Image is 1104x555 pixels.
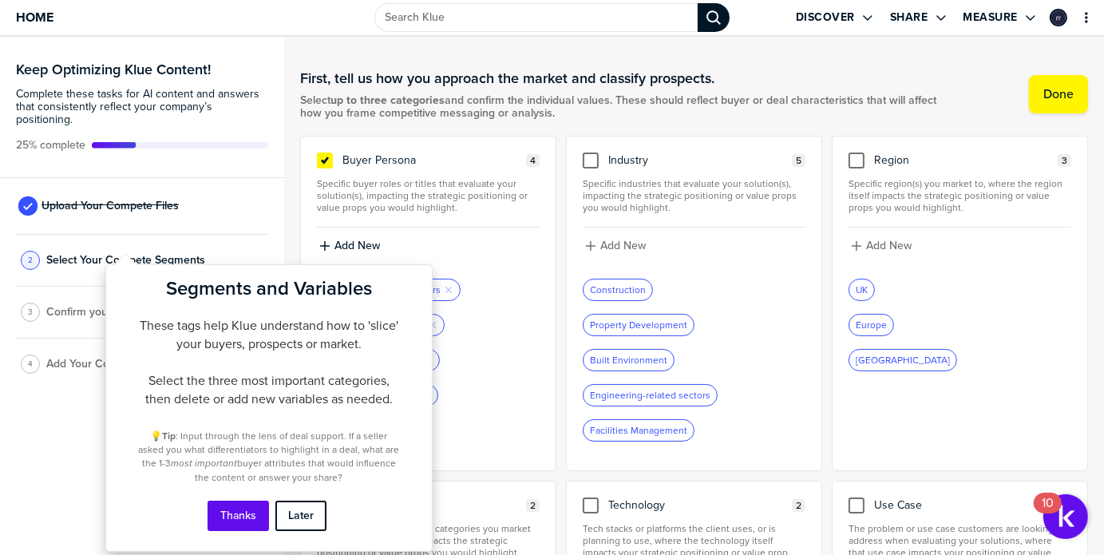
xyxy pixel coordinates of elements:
[608,154,648,167] span: Industry
[23,57,42,77] img: Deseree avatar
[796,500,801,512] span: 2
[342,154,416,167] span: Buyer Persona
[16,62,268,77] h3: Keep Optimizing Klue Content!
[890,10,928,25] label: Share
[53,72,77,89] div: Klue
[530,500,536,512] span: 2
[849,178,1071,214] span: Specific region(s) you market to, where the region itself impacts the strategic positioning or va...
[1062,155,1067,167] span: 3
[53,57,883,69] span: You’ll get replies here and in your email: ✉️ [PERSON_NAME][EMAIL_ADDRESS][PERSON_NAME][DOMAIN_NA...
[16,70,35,89] div: S
[16,88,268,126] span: Complete these tasks for AI content and answers that consistently reflect your company’s position...
[46,254,205,267] span: Select Your Compete Segments
[57,116,187,129] span: Rate your conversation
[28,306,33,318] span: 3
[280,6,309,35] div: Close
[300,94,940,120] span: Select and confirm the individual values. These should reflect buyer or deal characteristics that...
[151,429,163,443] span: 💡
[1043,494,1088,539] button: Open Resource Center, 10 new notifications
[208,501,269,531] button: Thanks
[88,410,232,442] button: Ask a question
[374,3,698,32] input: Search Klue
[160,459,319,523] button: Messages
[46,306,219,319] span: Confirm your Products or Services
[208,499,270,510] span: Messages
[16,139,85,152] span: Active
[796,155,801,167] span: 5
[138,277,400,300] h2: Segments and Variables
[530,155,536,167] span: 4
[874,499,922,512] span: Use Case
[866,239,912,253] label: Add New
[1048,7,1069,28] a: Edit Profile
[330,92,445,109] strong: up to three categories
[57,131,149,148] div: [PERSON_NAME]
[698,3,730,32] div: Search Klue
[317,178,540,214] span: Specific buyer roles or titles that evaluate your solution(s), impacting the strategic positionin...
[334,239,380,253] label: Add New
[608,499,665,512] span: Technology
[139,429,402,471] span: : Input through the lens of deal support. If a seller asked you what differentiators to highlight...
[874,154,909,167] span: Region
[171,456,237,470] em: most important
[275,501,326,531] button: Later
[1043,86,1074,102] label: Done
[444,285,453,295] button: Remove Tag
[796,10,855,25] label: Discover
[138,316,400,353] p: These tags help Klue understand how to 'slice' your buyers, prospects or market.
[1042,503,1054,524] div: 10
[196,456,399,484] span: buyer attributes that would influence the content or answer your share?
[42,200,179,212] span: Upload Your Compete Files
[30,70,49,89] img: Kirsten avatar
[138,371,400,408] p: Select the three most important categories, then delete or add new variables as needed.
[1050,9,1067,26] div: ralph.bullock@onceforall.com ralph.bullock@onceforall.com
[600,239,646,253] label: Add New
[1051,10,1066,25] img: 4a9e564200798bc4d0cbc3d13259242e-sml.png
[118,7,204,34] h1: Messages
[408,275,419,294] button: Close
[28,358,33,370] span: 4
[428,320,437,330] button: Remove Tag
[152,131,197,148] div: • [DATE]
[46,358,202,371] span: Add Your Company Positioning
[163,429,176,443] strong: Tip
[18,115,50,147] img: Profile image for Kirsten
[16,10,53,24] span: Home
[583,178,805,214] span: Specific industries that evaluate your solution(s), impacting the strategic positioning or value ...
[300,69,940,88] h1: First, tell us how you approach the market and classify prospects.
[28,254,33,266] span: 2
[81,72,137,89] div: • 14m ago
[964,10,1019,25] label: Measure
[63,499,96,510] span: Home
